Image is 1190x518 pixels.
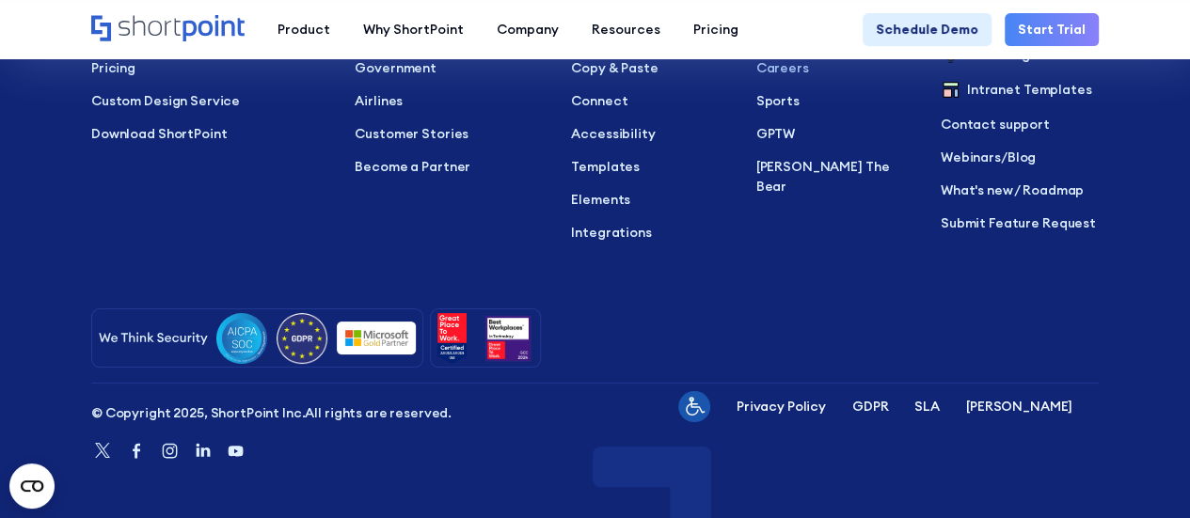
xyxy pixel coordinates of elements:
[571,124,729,144] a: Accessibility
[676,13,754,46] a: Pricing
[966,397,1072,416] a: [PERSON_NAME]
[941,148,1099,167] p: /
[91,15,245,43] a: Home
[756,124,914,144] a: GPTW
[193,441,213,463] a: Linkedin
[967,80,1091,102] p: Intranet Templates
[693,20,738,39] div: Pricing
[941,213,1099,233] a: Submit Feature Request
[278,20,330,39] div: Product
[737,397,826,416] a: Privacy Policy
[9,463,55,509] button: Open CMP widget
[571,58,729,78] a: Copy & Paste
[571,223,729,243] a: Integrations
[91,439,114,463] a: Twitter
[914,397,940,416] a: SLA
[571,91,729,111] a: Connect
[571,190,729,210] a: Elements
[575,13,676,46] a: Resources
[571,157,729,177] a: Templates
[91,58,328,78] a: Pricing
[91,124,328,144] a: Download ShortPoint
[1096,428,1190,518] iframe: Chat Widget
[91,403,452,423] p: All rights are reserved.
[346,13,480,46] a: Why ShortPoint
[941,181,1099,200] a: What's new / Roadmap
[941,149,1001,165] a: Webinars
[1008,149,1036,165] a: Blog
[363,20,464,39] div: Why ShortPoint
[756,58,914,78] a: Careers
[261,13,346,46] a: Product
[756,157,914,196] a: [PERSON_NAME] The Bear
[941,115,1099,134] a: Contact support
[355,91,545,111] a: Airlines
[941,80,1099,102] a: Intranet Templates
[852,397,888,416] a: GDPR
[127,441,147,463] a: Facebook
[592,20,660,39] div: Resources
[1005,13,1099,46] a: Start Trial
[756,91,914,111] a: Sports
[497,20,559,39] div: Company
[355,157,545,177] a: Become a Partner
[160,441,180,463] a: Instagram
[355,58,545,78] a: Government
[226,441,246,463] a: Youtube
[863,13,992,46] a: Schedule Demo
[91,404,305,421] span: © Copyright 2025, ShortPoint Inc.
[355,124,545,144] a: Customer Stories
[91,91,328,111] a: Custom Design Service
[480,13,575,46] a: Company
